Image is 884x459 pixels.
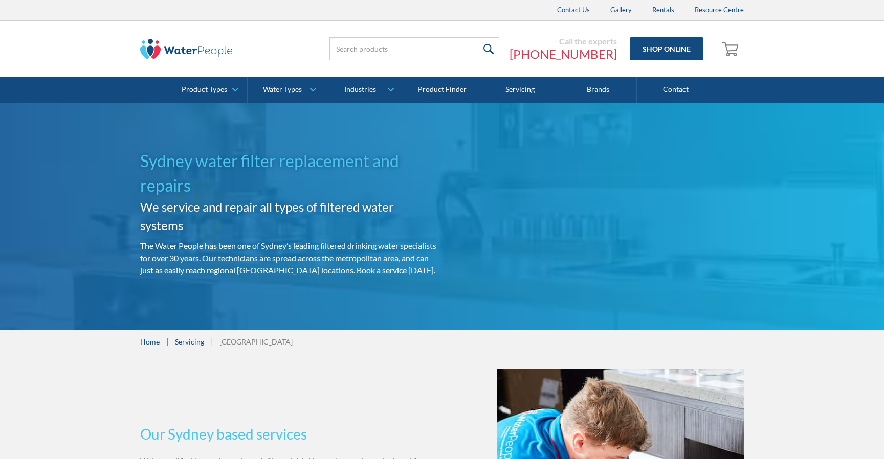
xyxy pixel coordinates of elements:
div: Water Types [263,85,302,94]
img: shopping cart [722,40,741,57]
div: | [165,335,170,348]
a: Contact [637,77,715,103]
a: Servicing [481,77,559,103]
a: Water Types [248,77,325,103]
a: Shop Online [630,37,703,60]
a: [PHONE_NUMBER] [510,47,617,62]
a: Open empty cart [719,37,744,61]
div: [GEOGRAPHIC_DATA] [219,336,293,347]
a: Industries [325,77,403,103]
div: Product Types [182,85,227,94]
a: Product Types [169,77,247,103]
div: Call the experts [510,36,617,47]
div: | [209,335,214,348]
h2: We service and repair all types of filtered water systems [140,198,438,235]
a: Home [140,336,160,347]
a: Product Finder [403,77,481,103]
p: The Water People has been one of Sydney’s leading filtered drinking water specialists for over 30... [140,240,438,277]
img: The Water People [140,39,232,59]
a: Brands [559,77,637,103]
input: Search products [329,37,499,60]
h1: Sydney water filter replacement and repairs [140,149,438,198]
a: Servicing [175,336,204,347]
h3: Our Sydney based services [140,423,438,445]
div: Industries [344,85,376,94]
